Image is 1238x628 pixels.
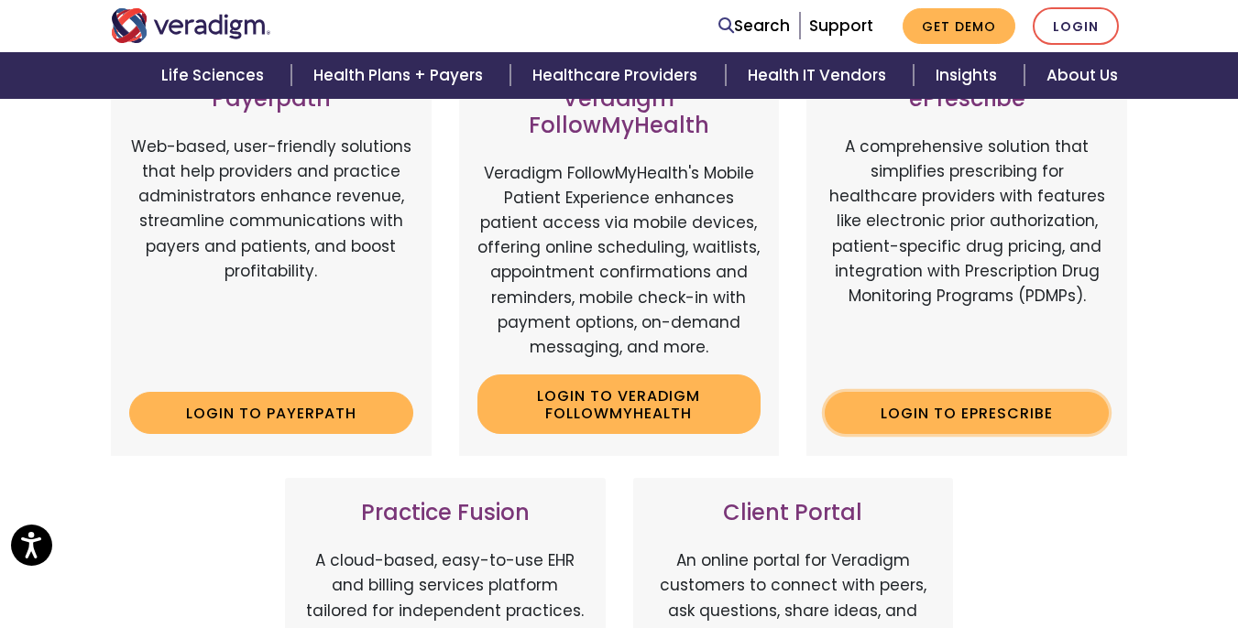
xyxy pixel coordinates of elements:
a: Search [718,14,790,38]
a: Life Sciences [139,52,291,99]
a: Login to Veradigm FollowMyHealth [477,374,761,434]
p: A comprehensive solution that simplifies prescribing for healthcare providers with features like ... [825,135,1109,377]
p: Veradigm FollowMyHealth's Mobile Patient Experience enhances patient access via mobile devices, o... [477,161,761,361]
a: Login to Payerpath [129,392,413,434]
h3: ePrescribe [825,86,1109,113]
h3: Veradigm FollowMyHealth [477,86,761,139]
a: Healthcare Providers [510,52,725,99]
p: Web-based, user-friendly solutions that help providers and practice administrators enhance revenu... [129,135,413,377]
h3: Payerpath [129,86,413,113]
h3: Client Portal [652,500,936,526]
a: Health Plans + Payers [291,52,510,99]
a: Login [1033,7,1119,45]
a: Login to ePrescribe [825,392,1109,434]
a: Support [809,15,873,37]
a: Insights [914,52,1024,99]
a: Get Demo [903,8,1015,44]
h3: Practice Fusion [303,500,587,526]
img: Veradigm logo [111,8,271,43]
a: About Us [1024,52,1140,99]
a: Health IT Vendors [726,52,914,99]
